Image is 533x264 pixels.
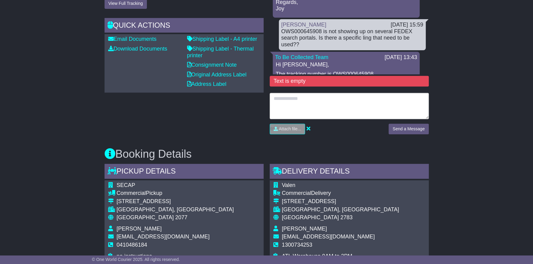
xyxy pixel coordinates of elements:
a: Email Documents [108,36,157,42]
p: Hi [PERSON_NAME], [276,62,417,68]
span: [PERSON_NAME] [117,226,162,232]
span: 0410486184 [117,242,147,248]
a: Original Address Label [187,72,247,78]
span: [GEOGRAPHIC_DATA] [282,214,339,220]
a: Shipping Label - A4 printer [187,36,257,42]
div: Delivery [282,190,399,197]
span: ATL Warehouse 9AM to 3PM [282,253,352,259]
span: [PERSON_NAME] [282,226,327,232]
a: Address Label [187,81,226,87]
div: OWS000645908 is not showing up on several FEDEX search portals. Is there a specific ling that nee... [281,28,423,48]
div: Quick Actions [105,18,264,34]
button: Send a Message [389,124,428,134]
span: SECAP [117,182,135,188]
div: Delivery Details [270,164,429,180]
div: [GEOGRAPHIC_DATA], [GEOGRAPHIC_DATA] [117,206,234,213]
div: Text is empty [270,76,429,87]
span: 2783 [340,214,353,220]
div: [STREET_ADDRESS] [282,198,399,205]
a: Shipping Label - Thermal printer [187,46,254,58]
span: © One World Courier 2025. All rights reserved. [92,257,180,262]
h3: Booking Details [105,148,429,160]
p: The tracking number is OWS000645908. [276,71,417,78]
div: [DATE] 13:43 [385,54,417,61]
span: Commercial [282,190,311,196]
span: no instructions [117,253,152,259]
div: Pickup [117,190,234,197]
span: [EMAIL_ADDRESS][DOMAIN_NAME] [117,234,210,240]
span: 1300734253 [282,242,312,248]
span: [EMAIL_ADDRESS][DOMAIN_NAME] [282,234,375,240]
div: [STREET_ADDRESS] [117,198,234,205]
span: Valen [282,182,296,188]
a: Consignment Note [187,62,237,68]
span: [GEOGRAPHIC_DATA] [117,214,174,220]
div: Pickup Details [105,164,264,180]
a: [PERSON_NAME] [281,22,326,28]
span: 2077 [175,214,187,220]
div: [DATE] 15:59 [391,22,423,28]
a: To Be Collected Team [275,54,329,60]
span: Commercial [117,190,146,196]
div: [GEOGRAPHIC_DATA], [GEOGRAPHIC_DATA] [282,206,399,213]
a: Download Documents [108,46,167,52]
